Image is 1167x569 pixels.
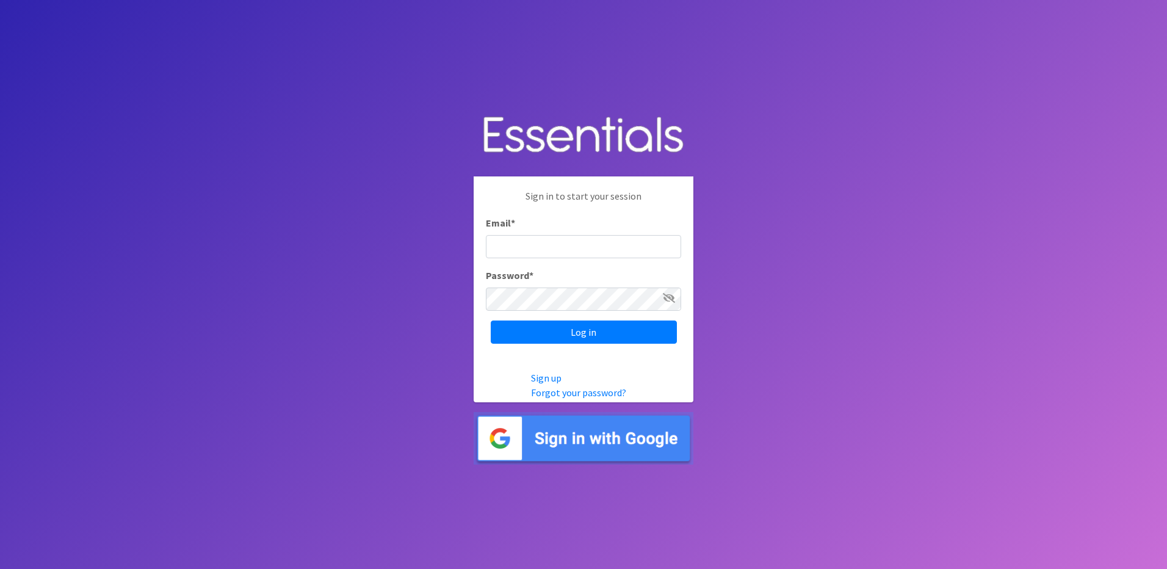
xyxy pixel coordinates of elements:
[474,412,693,465] img: Sign in with Google
[511,217,515,229] abbr: required
[531,372,562,384] a: Sign up
[531,386,626,399] a: Forgot your password?
[529,269,533,281] abbr: required
[486,216,515,230] label: Email
[474,104,693,167] img: Human Essentials
[486,268,533,283] label: Password
[491,321,677,344] input: Log in
[486,189,681,216] p: Sign in to start your session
